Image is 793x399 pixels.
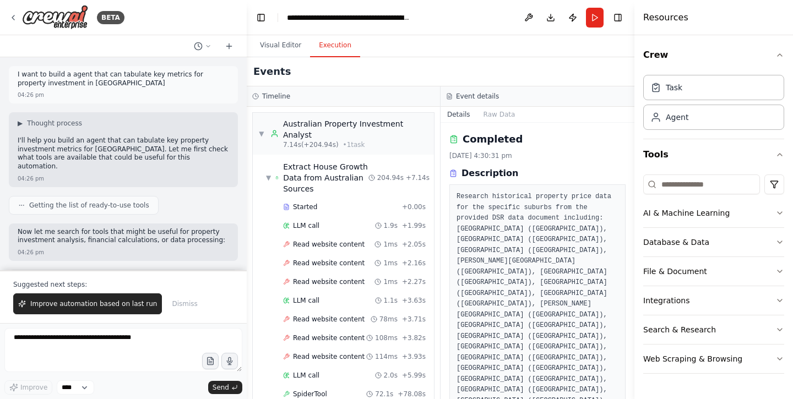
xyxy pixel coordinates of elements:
[377,173,404,182] span: 204.94s
[441,107,477,122] button: Details
[402,203,426,211] span: + 0.00s
[402,334,426,342] span: + 3.82s
[253,10,269,25] button: Hide left sidebar
[221,353,238,369] button: Click to speak your automation idea
[293,259,365,267] span: Read website content
[293,352,365,361] span: Read website content
[258,129,265,138] span: ▼
[293,334,365,342] span: Read website content
[383,277,398,286] span: 1ms
[18,91,44,99] div: 04:26 pm
[449,151,626,160] div: [DATE] 4:30:31 pm
[208,381,242,394] button: Send
[172,299,197,308] span: Dismiss
[375,334,398,342] span: 108ms
[22,5,88,30] img: Logo
[189,40,216,53] button: Switch to previous chat
[643,207,730,218] div: AI & Machine Learning
[643,286,784,315] button: Integrations
[384,371,398,380] span: 2.0s
[18,119,82,128] button: ▶Thought process
[643,139,784,170] button: Tools
[97,11,124,24] div: BETA
[383,259,398,267] span: 1ms
[27,119,82,128] span: Thought process
[293,390,327,398] span: SpiderTool
[643,266,707,277] div: File & Document
[293,203,317,211] span: Started
[477,107,522,122] button: Raw Data
[18,248,44,256] div: 04:26 pm
[463,132,523,147] h2: Completed
[293,371,319,380] span: LLM call
[666,82,682,93] div: Task
[293,315,365,324] span: Read website content
[283,140,339,149] span: 7.14s (+204.94s)
[253,64,291,79] h2: Events
[343,140,365,149] span: • 1 task
[202,353,219,369] button: Upload files
[402,352,426,361] span: + 3.93s
[402,240,426,249] span: + 2.05s
[29,201,149,210] span: Getting the list of ready-to-use tools
[384,296,398,305] span: 1.1s
[283,161,368,194] div: Extract House Growth Data from Australian Sources
[310,34,360,57] button: Execution
[18,70,229,88] p: I want to build a agent that can tabulate key metrics for property investment in [GEOGRAPHIC_DATA]
[13,293,162,314] button: Improve automation based on last run
[456,92,499,101] h3: Event details
[13,280,233,289] p: Suggested next steps:
[287,12,411,23] nav: breadcrumb
[18,174,44,183] div: 04:26 pm
[379,315,398,324] span: 78ms
[643,237,709,248] div: Database & Data
[4,380,52,395] button: Improve
[166,293,203,314] button: Dismiss
[384,221,398,230] span: 1.9s
[293,296,319,305] span: LLM call
[375,352,398,361] span: 114ms
[293,277,365,286] span: Read website content
[266,173,271,182] span: ▼
[666,112,688,123] div: Agent
[262,92,290,101] h3: Timeline
[30,299,157,308] span: Improve automation based on last run
[643,11,688,24] h4: Resources
[213,383,229,392] span: Send
[643,257,784,286] button: File & Document
[643,295,689,306] div: Integrations
[402,259,426,267] span: + 2.16s
[375,390,393,398] span: 72.1s
[643,353,742,364] div: Web Scraping & Browsing
[293,221,319,230] span: LLM call
[402,315,426,324] span: + 3.71s
[398,390,426,398] span: + 78.08s
[18,228,229,245] p: Now let me search for tools that might be useful for property investment analysis, financial calc...
[251,34,310,57] button: Visual Editor
[643,228,784,256] button: Database & Data
[18,119,23,128] span: ▶
[643,70,784,139] div: Crew
[402,371,426,380] span: + 5.99s
[461,167,518,180] h3: Description
[283,118,428,140] div: Australian Property Investment Analyst
[402,277,426,286] span: + 2.27s
[643,345,784,373] button: Web Scraping & Browsing
[643,324,716,335] div: Search & Research
[643,170,784,382] div: Tools
[293,240,365,249] span: Read website content
[402,221,426,230] span: + 1.99s
[406,173,430,182] span: + 7.14s
[402,296,426,305] span: + 3.63s
[383,240,398,249] span: 1ms
[20,383,47,392] span: Improve
[220,40,238,53] button: Start a new chat
[643,199,784,227] button: AI & Machine Learning
[643,315,784,344] button: Search & Research
[610,10,626,25] button: Hide right sidebar
[643,40,784,70] button: Crew
[18,136,229,171] p: I'll help you build an agent that can tabulate key property investment metrics for [GEOGRAPHIC_DA...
